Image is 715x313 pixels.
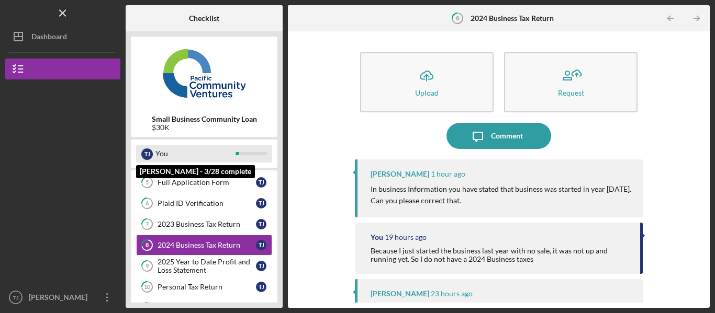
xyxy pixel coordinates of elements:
[26,287,94,310] div: [PERSON_NAME]
[256,282,266,292] div: T J
[431,289,473,298] time: 2025-08-18 20:08
[131,42,277,105] img: Product logo
[144,284,151,291] tspan: 10
[504,52,638,112] button: Request
[371,183,632,207] p: In business Information you have stated that business was started in year [DATE]. Can you please ...
[136,276,272,297] a: 10Personal Tax ReturnTJ
[158,199,256,207] div: Plaid ID Verification
[141,148,153,160] div: T J
[371,233,383,241] div: You
[256,198,266,208] div: T J
[558,89,584,97] div: Request
[371,170,429,178] div: [PERSON_NAME]
[13,295,19,300] text: TJ
[446,123,551,149] button: Comment
[158,220,256,228] div: 2023 Business Tax Return
[371,289,429,298] div: [PERSON_NAME]
[456,15,459,21] tspan: 8
[31,26,67,50] div: Dashboard
[136,172,272,193] a: 5Full Application FormTJ
[136,193,272,214] a: 6Plaid ID VerificationTJ
[256,240,266,250] div: T J
[152,115,257,123] b: Small Business Community Loan
[146,200,149,207] tspan: 6
[136,214,272,235] a: 72023 Business Tax ReturnTJ
[158,178,256,187] div: Full Application Form
[146,221,149,228] tspan: 7
[415,89,439,97] div: Upload
[256,261,266,271] div: T J
[491,123,523,149] div: Comment
[431,170,465,178] time: 2025-08-19 17:21
[146,263,149,270] tspan: 9
[158,283,256,291] div: Personal Tax Return
[155,145,236,163] div: You
[136,256,272,276] a: 92025 Year to Date Profit and Loss StatementTJ
[158,258,256,274] div: 2025 Year to Date Profit and Loss Statement
[371,247,630,263] div: Because I just started the business last year with no sale, it was not up and running yet. So I d...
[158,241,256,249] div: 2024 Business Tax Return
[256,219,266,229] div: T J
[189,14,219,22] b: Checklist
[146,179,149,186] tspan: 5
[5,26,120,47] button: Dashboard
[256,177,266,188] div: T J
[471,14,554,22] b: 2024 Business Tax Return
[360,52,494,112] button: Upload
[152,123,257,132] div: $30K
[5,287,120,308] button: TJ[PERSON_NAME]
[136,235,272,256] a: 82024 Business Tax ReturnTJ
[385,233,427,241] time: 2025-08-18 23:50
[146,242,149,249] tspan: 8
